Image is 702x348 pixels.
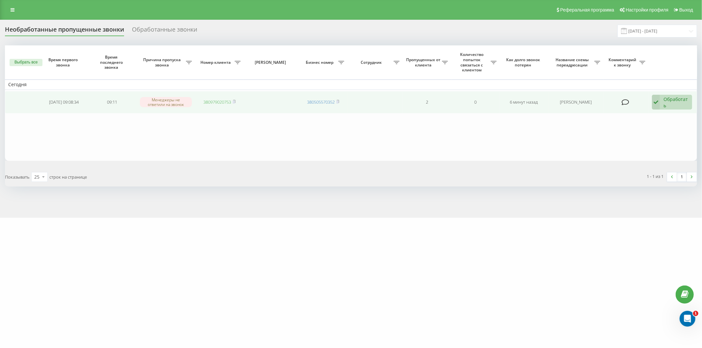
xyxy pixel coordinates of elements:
[198,60,234,65] span: Номер клиента
[49,174,87,180] span: строк на странице
[140,97,192,107] div: Менеджеры не ответили на звонок
[5,26,124,36] div: Необработанные пропущенные звонки
[680,311,695,327] iframe: Intercom live chat
[203,99,231,105] a: 380979020753
[663,96,689,109] div: Обработать
[406,57,442,67] span: Пропущенных от клиента
[693,311,698,316] span: 1
[677,172,687,182] a: 1
[351,60,394,65] span: Сотрудник
[307,99,335,105] a: 380505570352
[403,91,451,113] td: 2
[5,80,697,89] td: Сегодня
[93,55,131,70] span: Время последнего звонка
[10,59,42,66] button: Выбрать все
[455,52,490,72] span: Количество попыток связаться с клиентом
[39,91,88,113] td: [DATE] 09:08:34
[548,91,604,113] td: [PERSON_NAME]
[560,7,614,12] span: Реферальная программа
[500,91,548,113] td: 6 минут назад
[249,60,293,65] span: [PERSON_NAME]
[5,174,30,180] span: Показывать
[140,57,186,67] span: Причина пропуска звонка
[45,57,83,67] span: Время первого звонка
[607,57,639,67] span: Комментарий к звонку
[647,173,664,180] div: 1 - 1 из 1
[505,57,543,67] span: Как долго звонок потерян
[34,174,39,180] div: 25
[679,7,693,12] span: Выход
[451,91,500,113] td: 0
[552,57,594,67] span: Название схемы переадресации
[302,60,338,65] span: Бизнес номер
[132,26,197,36] div: Обработанные звонки
[88,91,136,113] td: 09:11
[626,7,668,12] span: Настройки профиля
